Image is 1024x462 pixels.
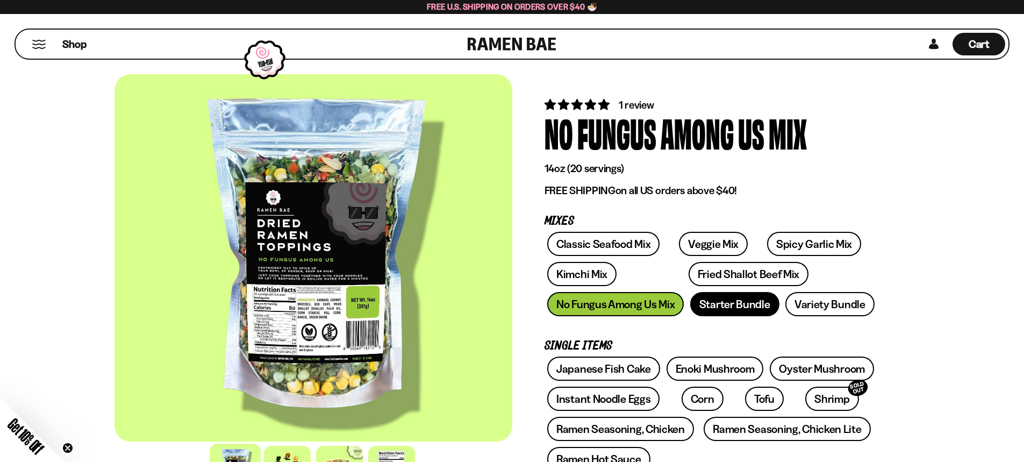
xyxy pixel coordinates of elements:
div: Fungus [577,112,656,153]
a: Spicy Garlic Mix [767,232,861,256]
div: SOLD OUT [846,378,870,399]
a: Kimchi Mix [547,262,617,286]
a: Fried Shallot Beef Mix [689,262,808,286]
button: Close teaser [62,443,73,453]
div: Us [738,112,764,153]
strong: FREE SHIPPING [545,184,615,197]
div: Mix [769,112,807,153]
a: ShrimpSOLD OUT [805,387,858,411]
a: Variety Bundle [785,292,875,316]
p: Mixes [545,216,878,226]
a: Veggie Mix [679,232,748,256]
a: Tofu [745,387,784,411]
div: Among [661,112,734,153]
a: Shop [62,33,87,55]
a: Japanese Fish Cake [547,357,660,381]
span: 1 review [619,98,654,111]
p: on all US orders above $40! [545,184,878,197]
a: Starter Bundle [690,292,779,316]
p: Single Items [545,341,878,351]
span: Free U.S. Shipping on Orders over $40 🍜 [427,2,597,12]
span: Get 10% Off [5,415,47,457]
button: Mobile Menu Trigger [32,40,46,49]
a: Classic Seafood Mix [547,232,660,256]
div: Cart [953,30,1005,59]
span: Cart [969,38,990,51]
a: Corn [682,387,724,411]
div: No [545,112,573,153]
a: Enoki Mushroom [667,357,764,381]
a: Ramen Seasoning, Chicken Lite [704,417,870,441]
span: 5.00 stars [545,98,612,111]
a: Oyster Mushroom [770,357,874,381]
span: Shop [62,37,87,52]
a: Instant Noodle Eggs [547,387,660,411]
a: Ramen Seasoning, Chicken [547,417,694,441]
p: 14oz (20 servings) [545,162,878,175]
